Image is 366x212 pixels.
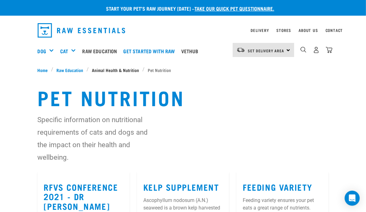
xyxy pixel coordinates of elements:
[44,184,118,208] a: RFVS Conference 2021 - Dr [PERSON_NAME]
[38,67,48,73] span: Home
[236,47,245,53] img: van-moving.png
[277,29,291,31] a: Stores
[248,49,284,52] span: Set Delivery Area
[326,47,332,53] img: home-icon@2x.png
[38,113,154,163] p: Specific information on nutritional requirements of cats and dogs and the impact on their health ...
[299,29,318,31] a: About Us
[143,184,219,189] a: Kelp Supplement
[243,184,312,189] a: Feeding Variety
[38,86,329,108] h1: Pet Nutrition
[57,67,83,73] span: Raw Education
[38,47,46,55] a: Dog
[60,47,68,55] a: Cat
[251,29,269,31] a: Delivery
[38,67,329,73] nav: breadcrumbs
[313,47,320,53] img: user.png
[33,21,334,40] nav: dropdown navigation
[89,67,142,73] a: Animal Health & Nutrition
[122,39,180,64] a: Get started with Raw
[180,39,203,64] a: Vethub
[38,23,125,38] img: Raw Essentials Logo
[92,67,139,73] span: Animal Health & Nutrition
[195,7,274,10] a: take our quick pet questionnaire.
[81,39,122,64] a: Raw Education
[345,191,360,206] div: Open Intercom Messenger
[300,47,306,53] img: home-icon-1@2x.png
[38,67,51,73] a: Home
[53,67,87,73] a: Raw Education
[326,29,343,31] a: Contact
